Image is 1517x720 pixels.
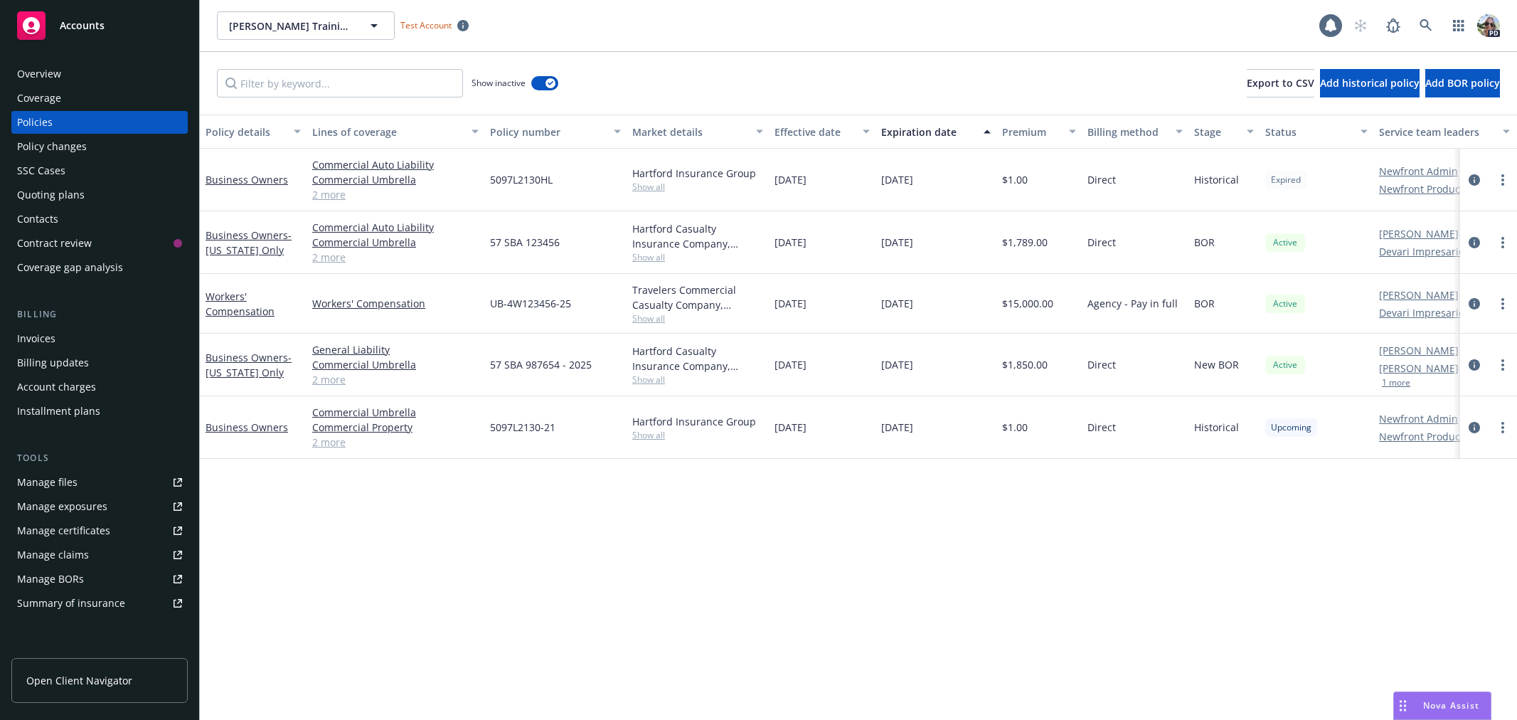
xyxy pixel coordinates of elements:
[632,251,763,263] span: Show all
[17,376,96,398] div: Account charges
[11,208,188,231] a: Contacts
[11,256,188,279] a: Coverage gap analysis
[490,357,592,372] span: 57 SBA 987654 - 2025
[1271,421,1311,434] span: Upcoming
[307,115,484,149] button: Lines of coverage
[1379,305,1464,320] a: Devari Impresario
[1466,171,1483,189] a: circleInformation
[1087,357,1116,372] span: Direct
[1394,692,1412,719] div: Drag to move
[490,235,560,250] span: 57 SBA 123456
[1379,361,1459,376] a: [PERSON_NAME]
[1423,699,1479,711] span: Nova Assist
[1379,226,1459,241] a: [PERSON_NAME]
[1379,181,1470,196] a: Newfront Producer
[1002,125,1060,139] div: Premium
[26,673,132,688] span: Open Client Navigator
[17,351,89,374] div: Billing updates
[1382,378,1410,387] button: 1 more
[11,568,188,591] a: Manage BORs
[1087,235,1116,250] span: Direct
[11,111,188,134] a: Policies
[1087,125,1167,139] div: Billing method
[1379,244,1464,259] a: Devari Impresario
[11,495,188,518] a: Manage exposures
[11,400,188,423] a: Installment plans
[206,228,292,257] span: - [US_STATE] Only
[11,376,188,398] a: Account charges
[312,435,479,450] a: 2 more
[1466,234,1483,251] a: circleInformation
[11,232,188,255] a: Contract review
[17,232,92,255] div: Contract review
[1247,69,1314,97] button: Export to CSV
[395,18,474,33] span: Test Account
[1393,692,1491,720] button: Nova Assist
[1194,172,1239,187] span: Historical
[217,11,395,40] button: [PERSON_NAME] Training Empire
[17,63,61,85] div: Overview
[775,296,807,311] span: [DATE]
[1082,115,1188,149] button: Billing method
[217,69,463,97] input: Filter by keyword...
[632,221,763,251] div: Hartford Casualty Insurance Company, Hartford Insurance Group
[1379,125,1494,139] div: Service team leaders
[11,307,188,322] div: Billing
[17,208,58,231] div: Contacts
[11,519,188,542] a: Manage certificates
[312,220,479,235] a: Commercial Auto Liability
[17,256,123,279] div: Coverage gap analysis
[17,159,65,182] div: SSC Cases
[1188,115,1260,149] button: Stage
[1271,359,1299,371] span: Active
[1087,420,1116,435] span: Direct
[11,327,188,350] a: Invoices
[1412,11,1440,40] a: Search
[1466,419,1483,436] a: circleInformation
[11,184,188,206] a: Quoting plans
[1379,411,1458,426] a: Newfront Admin
[881,235,913,250] span: [DATE]
[1477,14,1500,37] img: photo
[1494,295,1511,312] a: more
[1444,11,1473,40] a: Switch app
[11,592,188,615] a: Summary of insurance
[312,172,479,187] a: Commercial Umbrella
[881,172,913,187] span: [DATE]
[1002,357,1048,372] span: $1,850.00
[1194,357,1239,372] span: New BOR
[1379,343,1459,358] a: [PERSON_NAME]
[1494,419,1511,436] a: more
[312,235,479,250] a: Commercial Umbrella
[11,643,188,657] div: Analytics hub
[312,187,479,202] a: 2 more
[1271,236,1299,249] span: Active
[881,125,975,139] div: Expiration date
[1002,172,1028,187] span: $1.00
[1271,174,1301,186] span: Expired
[1320,69,1420,97] button: Add historical policy
[206,228,292,257] a: Business Owners
[1379,429,1470,444] a: Newfront Producer
[206,420,288,434] a: Business Owners
[775,125,854,139] div: Effective date
[1002,420,1028,435] span: $1.00
[632,125,747,139] div: Market details
[1379,287,1459,302] a: [PERSON_NAME]
[312,357,479,372] a: Commercial Umbrella
[312,250,479,265] a: 2 more
[632,181,763,193] span: Show all
[632,282,763,312] div: Travelers Commercial Casualty Company, Travelers Insurance
[881,420,913,435] span: [DATE]
[312,420,479,435] a: Commercial Property
[881,357,913,372] span: [DATE]
[1260,115,1373,149] button: Status
[775,172,807,187] span: [DATE]
[1494,234,1511,251] a: more
[1466,356,1483,374] a: circleInformation
[312,342,479,357] a: General Liability
[11,135,188,158] a: Policy changes
[11,159,188,182] a: SSC Cases
[17,519,110,542] div: Manage certificates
